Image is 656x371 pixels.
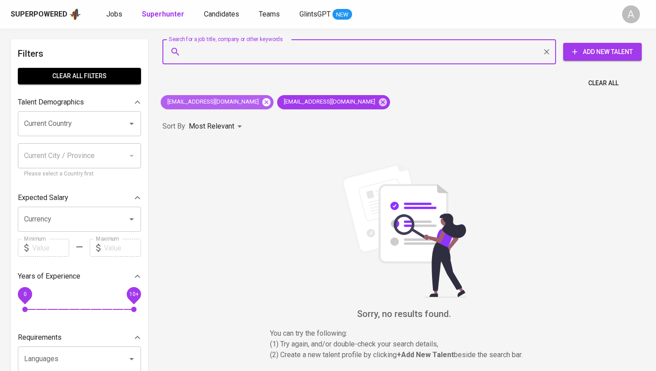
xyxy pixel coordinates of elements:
[69,8,81,21] img: app logo
[189,121,234,132] p: Most Relevant
[106,10,122,18] span: Jobs
[23,291,26,297] span: 0
[18,93,141,111] div: Talent Demographics
[18,46,141,61] h6: Filters
[277,95,390,109] div: [EMAIL_ADDRESS][DOMAIN_NAME]
[18,332,62,343] p: Requirements
[299,10,331,18] span: GlintsGPT
[32,239,69,257] input: Value
[189,118,245,135] div: Most Relevant
[161,98,264,106] span: [EMAIL_ADDRESS][DOMAIN_NAME]
[337,163,471,297] img: file_searching.svg
[270,350,538,360] p: (2) Create a new talent profile by clicking beside the search bar.
[18,267,141,285] div: Years of Experience
[104,239,141,257] input: Value
[125,353,138,365] button: Open
[125,213,138,225] button: Open
[270,339,538,350] p: (1) Try again, and/or double-check your search details,
[162,121,185,132] p: Sort By
[259,9,282,20] a: Teams
[585,75,622,92] button: Clear All
[161,95,274,109] div: [EMAIL_ADDRESS][DOMAIN_NAME]
[332,10,352,19] span: NEW
[622,5,640,23] div: A
[162,307,645,321] h6: Sorry, no results found.
[142,10,184,18] b: Superhunter
[129,291,138,297] span: 10+
[397,350,454,359] b: + Add New Talent
[11,9,67,20] div: Superpowered
[540,46,553,58] button: Clear
[18,97,84,108] p: Talent Demographics
[277,98,381,106] span: [EMAIL_ADDRESS][DOMAIN_NAME]
[11,8,81,21] a: Superpoweredapp logo
[18,68,141,84] button: Clear All filters
[106,9,124,20] a: Jobs
[270,328,538,339] p: You can try the following :
[563,43,642,61] button: Add New Talent
[125,117,138,130] button: Open
[259,10,280,18] span: Teams
[588,78,619,89] span: Clear All
[142,9,186,20] a: Superhunter
[204,9,241,20] a: Candidates
[24,170,135,179] p: Please select a Country first
[18,329,141,346] div: Requirements
[299,9,352,20] a: GlintsGPT NEW
[570,46,635,58] span: Add New Talent
[25,71,134,82] span: Clear All filters
[204,10,239,18] span: Candidates
[18,192,68,203] p: Expected Salary
[18,189,141,207] div: Expected Salary
[18,271,80,282] p: Years of Experience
